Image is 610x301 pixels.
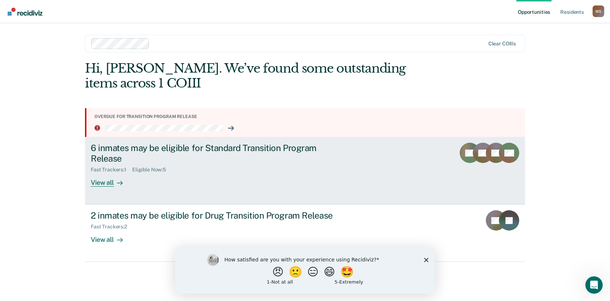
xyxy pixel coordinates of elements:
div: Fast Trackers : 2 [91,224,133,230]
iframe: Survey by Kim from Recidiviz [175,247,435,294]
a: 6 inmates may be eligible for Standard Transition Program ReleaseFast Trackers:1Eligible Now:5Vie... [85,137,525,204]
div: M S [593,5,604,17]
a: 2 inmates may be eligible for Drug Transition Program ReleaseFast Trackers:2View all [85,204,525,261]
div: Clear COIIIs [488,41,516,47]
div: Eligible Now : 5 [132,167,172,173]
div: View all [91,173,131,187]
div: Overdue for transition program release [94,114,519,119]
iframe: Intercom live chat [585,276,603,294]
div: 2 inmates may be eligible for Drug Transition Program Release [91,210,346,221]
div: Hi, [PERSON_NAME]. We’ve found some outstanding items across 1 COIII [85,61,437,91]
div: Fast Trackers : 1 [91,167,132,173]
div: 6 inmates may be eligible for Standard Transition Program Release [91,143,346,164]
img: Recidiviz [8,8,42,16]
button: Profile dropdown button [593,5,604,17]
div: View all [91,230,131,244]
